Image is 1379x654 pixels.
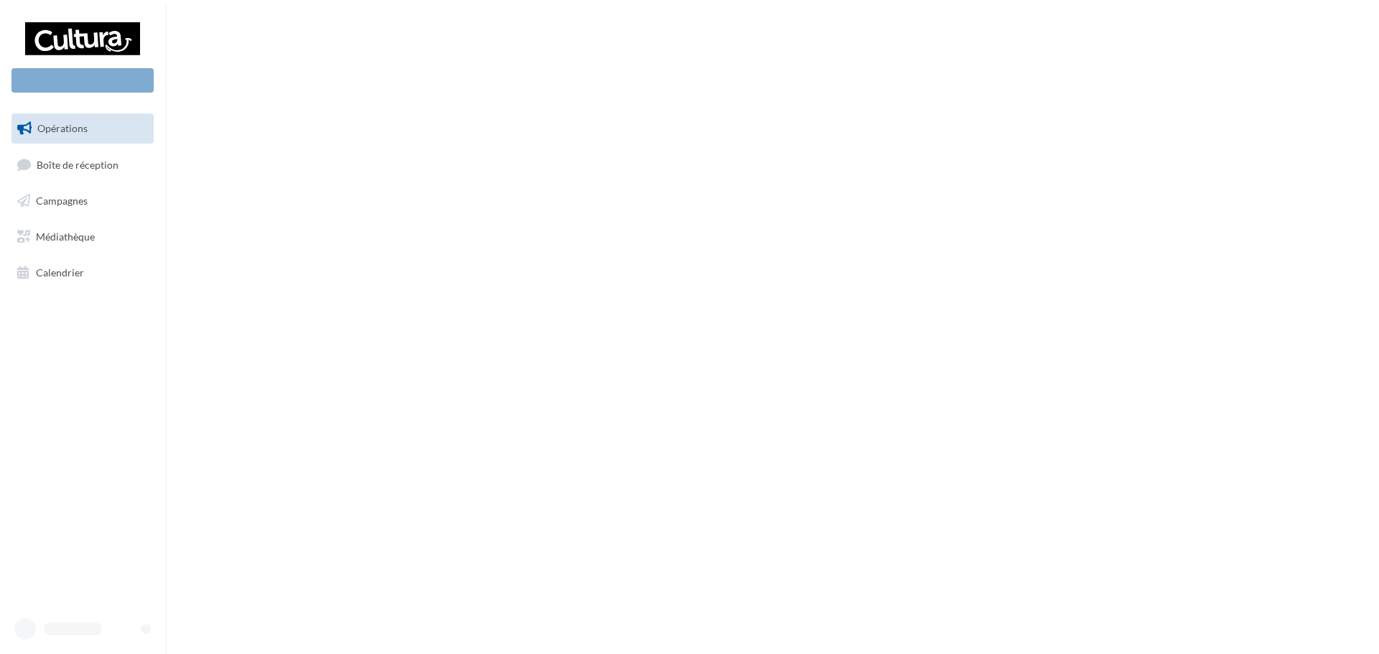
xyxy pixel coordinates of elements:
a: Calendrier [9,258,157,288]
a: Médiathèque [9,222,157,252]
span: Calendrier [36,266,84,278]
span: Campagnes [36,195,88,207]
span: Boîte de réception [37,158,119,170]
a: Campagnes [9,186,157,216]
a: Boîte de réception [9,149,157,180]
a: Opérations [9,113,157,144]
div: Nouvelle campagne [11,68,154,93]
span: Opérations [37,122,88,134]
span: Médiathèque [36,230,95,243]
